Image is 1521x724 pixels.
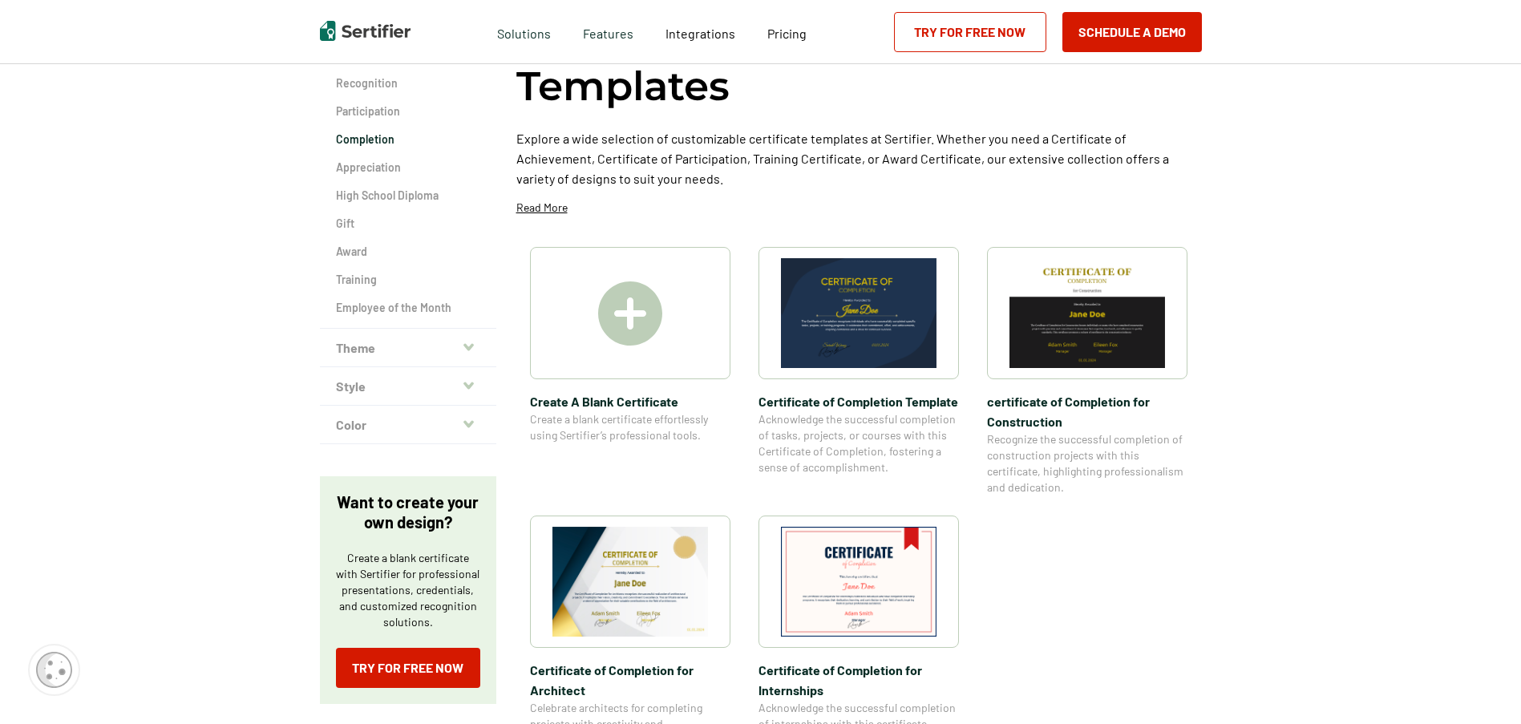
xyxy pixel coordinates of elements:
[598,281,662,346] img: Create A Blank Certificate
[320,329,496,367] button: Theme
[1062,12,1202,52] button: Schedule a Demo
[767,22,807,42] a: Pricing
[758,391,959,411] span: Certificate of Completion Template
[336,272,480,288] a: Training
[767,26,807,41] span: Pricing
[320,367,496,406] button: Style
[583,22,633,42] span: Features
[1009,258,1165,368] img: certificate of Completion for Construction
[516,200,568,216] p: Read More
[336,131,480,148] a: Completion
[336,75,480,91] a: Recognition
[758,247,959,495] a: Certificate of Completion TemplateCertificate of Completion TemplateAcknowledge the successful co...
[530,411,730,443] span: Create a blank certificate effortlessly using Sertifier’s professional tools.
[665,26,735,41] span: Integrations
[336,648,480,688] a: Try for Free Now
[552,527,708,637] img: Certificate of Completion​ for Architect
[336,188,480,204] a: High School Diploma
[1441,647,1521,724] iframe: Chat Widget
[36,652,72,688] img: Cookie Popup Icon
[987,391,1187,431] span: certificate of Completion for Construction
[665,22,735,42] a: Integrations
[336,216,480,232] a: Gift
[336,300,480,316] a: Employee of the Month
[336,550,480,630] p: Create a blank certificate with Sertifier for professional presentations, credentials, and custom...
[758,660,959,700] span: Certificate of Completion​ for Internships
[336,492,480,532] p: Want to create your own design?
[530,660,730,700] span: Certificate of Completion​ for Architect
[781,527,936,637] img: Certificate of Completion​ for Internships
[758,411,959,475] span: Acknowledge the successful completion of tasks, projects, or courses with this Certificate of Com...
[336,244,480,260] a: Award
[530,391,730,411] span: Create A Blank Certificate
[336,103,480,119] a: Participation
[781,258,936,368] img: Certificate of Completion Template
[320,21,411,41] img: Sertifier | Digital Credentialing Platform
[497,22,551,42] span: Solutions
[987,431,1187,495] span: Recognize the successful completion of construction projects with this certificate, highlighting ...
[320,47,496,329] div: Category
[516,128,1202,188] p: Explore a wide selection of customizable certificate templates at Sertifier. Whether you need a C...
[987,247,1187,495] a: certificate of Completion for Constructioncertificate of Completion for ConstructionRecognize the...
[336,160,480,176] a: Appreciation
[894,12,1046,52] a: Try for Free Now
[320,406,496,444] button: Color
